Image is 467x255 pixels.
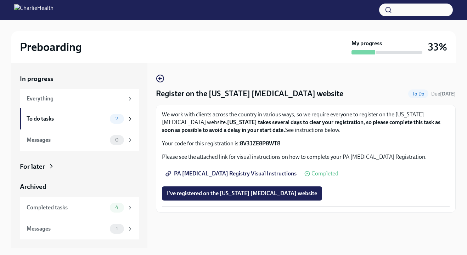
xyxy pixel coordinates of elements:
[112,226,122,231] span: 1
[20,74,139,83] a: In progress
[20,40,82,54] h2: Preboarding
[162,111,450,134] p: We work with clients across the country in various ways, so we require everyone to register on th...
[20,129,139,151] a: Messages0
[27,225,107,233] div: Messages
[20,108,139,129] a: To do tasks7
[111,205,123,210] span: 4
[431,91,456,97] span: October 10th, 2025 10:00
[428,41,447,53] h3: 33%
[27,204,107,211] div: Completed tasks
[431,91,456,97] span: Due
[162,119,440,133] strong: [US_STATE] takes several days to clear your registration, so please complete this task as soon as...
[162,140,450,147] p: Your code for this registration is:
[14,4,54,16] img: CharlieHealth
[27,136,107,144] div: Messages
[408,91,428,97] span: To Do
[27,95,124,103] div: Everything
[440,91,456,97] strong: [DATE]
[27,115,107,123] div: To do tasks
[20,197,139,218] a: Completed tasks4
[20,162,45,171] div: For later
[162,186,322,201] button: I've registered on the [US_STATE] [MEDICAL_DATA] website
[167,170,297,177] span: PA [MEDICAL_DATA] Registry Visual Instructions
[20,218,139,239] a: Messages1
[162,167,302,181] a: PA [MEDICAL_DATA] Registry Visual Instructions
[20,162,139,171] a: For later
[240,140,280,147] strong: 8V3JZE8P8WT8
[351,40,382,47] strong: My progress
[156,88,343,99] h4: Register on the [US_STATE] [MEDICAL_DATA] website
[20,89,139,108] a: Everything
[111,116,122,121] span: 7
[162,153,450,161] p: Please see the attached link for visual instructions on how to complete your PA [MEDICAL_DATA] Re...
[167,190,317,197] span: I've registered on the [US_STATE] [MEDICAL_DATA] website
[20,182,139,191] a: Archived
[111,137,123,143] span: 0
[311,171,338,176] span: Completed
